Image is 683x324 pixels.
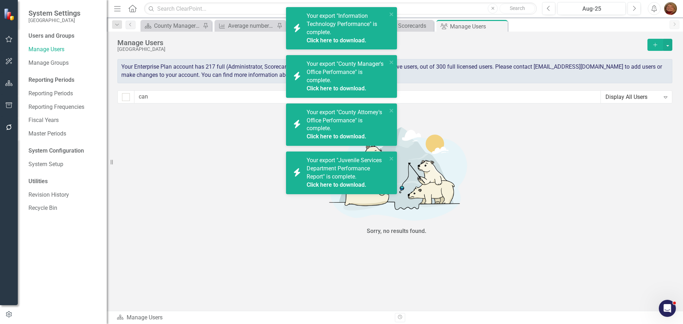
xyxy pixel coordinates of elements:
[307,157,385,189] span: Your export "Juvenile Services Department Performance Report" is complete.
[389,58,394,66] button: close
[228,21,275,30] div: Average number of days for BOCC minutes to be approved by the BOCC and made available to the public.
[510,5,525,11] span: Search
[121,63,662,78] span: Your Enterprise Plan account has 217 full (Administrator, Scorecard Admin, Editor, By Scorecard, ...
[307,181,366,188] a: Click here to download.
[28,160,100,169] a: System Setup
[216,21,275,30] a: Average number of days for BOCC minutes to be approved by the BOCC and made available to the public.
[376,21,432,30] div: Manage Scorecards
[117,314,390,322] div: Manage Users
[389,154,394,163] button: close
[307,60,385,92] span: Your export "County Manager's Office Performance" is complete.
[450,22,506,31] div: Manage Users
[367,227,427,235] div: Sorry, no results found.
[28,90,100,98] a: Reporting Periods
[134,90,601,103] input: Filter Users...
[117,47,644,52] div: [GEOGRAPHIC_DATA]
[28,46,100,54] a: Manage Users
[605,93,660,101] div: Display All Users
[142,21,201,30] a: County Manager's Office
[28,17,80,23] small: [GEOGRAPHIC_DATA]
[28,103,100,111] a: Reporting Frequencies
[28,204,100,212] a: Recycle Bin
[28,147,100,155] div: System Configuration
[4,8,16,20] img: ClearPoint Strategy
[144,2,537,15] input: Search ClearPoint...
[28,76,100,84] div: Reporting Periods
[389,10,394,18] button: close
[28,191,100,199] a: Revision History
[28,116,100,124] a: Fiscal Years
[499,4,535,14] button: Search
[659,300,676,317] iframe: Intercom live chat
[307,12,385,44] span: Your export "Information Technology Performance" is complete.
[28,177,100,186] div: Utilities
[307,37,366,44] a: Click here to download.
[28,9,80,17] span: System Settings
[664,2,677,15] img: Katherine Haase
[28,32,100,40] div: Users and Groups
[560,5,623,13] div: Aug-25
[307,85,366,92] a: Click here to download.
[307,109,385,141] span: Your export "County Attorney's Office Performance" is complete.
[557,2,626,15] button: Aug-25
[28,59,100,67] a: Manage Groups
[154,21,201,30] div: County Manager's Office
[307,133,366,140] a: Click here to download.
[28,130,100,138] a: Master Periods
[117,39,644,47] div: Manage Users
[389,106,394,115] button: close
